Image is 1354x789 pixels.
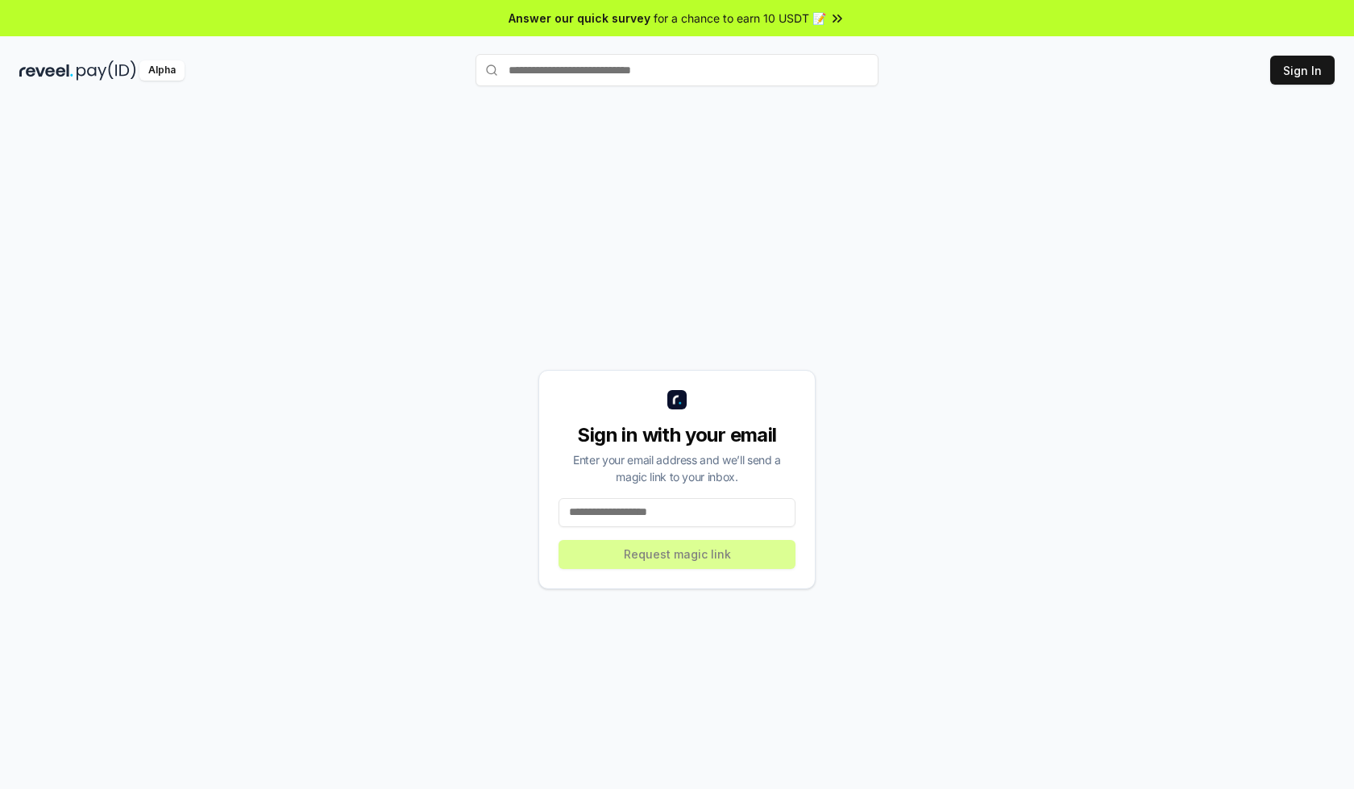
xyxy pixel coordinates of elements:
[139,60,185,81] div: Alpha
[559,451,795,485] div: Enter your email address and we’ll send a magic link to your inbox.
[77,60,136,81] img: pay_id
[667,390,687,409] img: logo_small
[19,60,73,81] img: reveel_dark
[654,10,826,27] span: for a chance to earn 10 USDT 📝
[1270,56,1335,85] button: Sign In
[509,10,650,27] span: Answer our quick survey
[559,422,795,448] div: Sign in with your email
